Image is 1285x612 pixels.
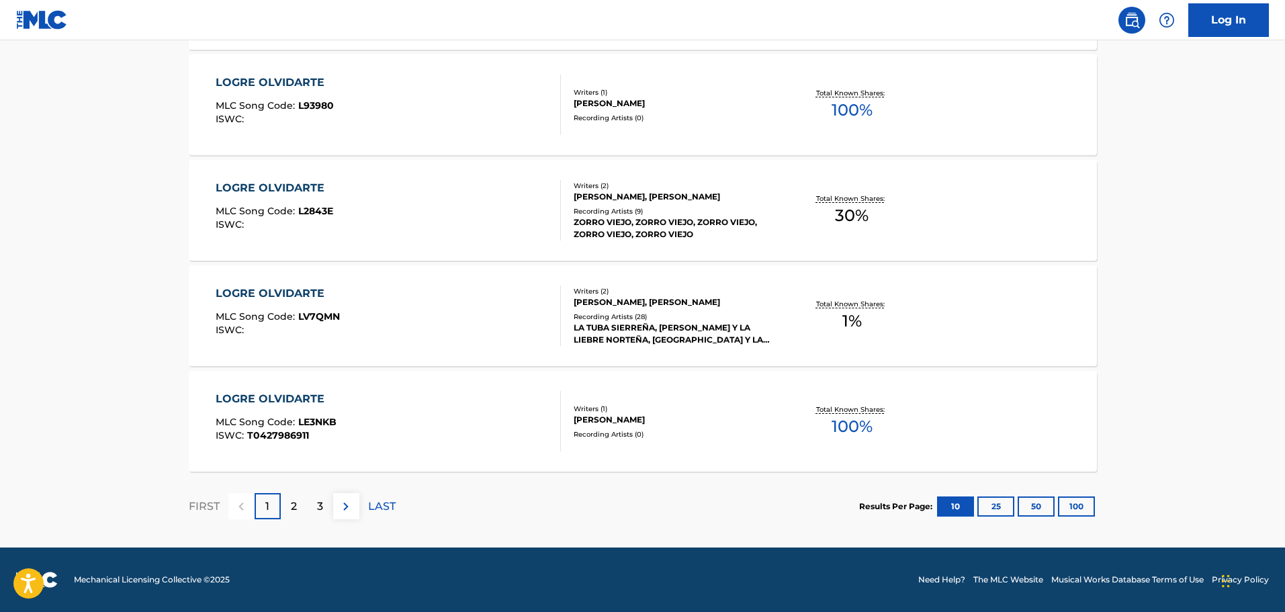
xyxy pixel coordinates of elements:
[816,88,888,98] p: Total Known Shares:
[1118,7,1145,34] a: Public Search
[574,404,777,414] div: Writers ( 1 )
[368,498,396,515] p: LAST
[298,99,334,112] span: L93980
[574,181,777,191] div: Writers ( 2 )
[816,193,888,204] p: Total Known Shares:
[1051,574,1204,586] a: Musical Works Database Terms of Use
[216,286,340,302] div: LOGRE OLVIDARTE
[216,218,247,230] span: ISWC :
[1124,12,1140,28] img: search
[859,500,936,513] p: Results Per Page:
[338,498,354,515] img: right
[574,286,777,296] div: Writers ( 2 )
[317,498,323,515] p: 3
[216,75,334,91] div: LOGRE OLVIDARTE
[247,429,309,441] span: T0427986911
[298,205,333,217] span: L2843E
[1188,3,1269,37] a: Log In
[216,310,298,322] span: MLC Song Code :
[216,324,247,336] span: ISWC :
[216,416,298,428] span: MLC Song Code :
[574,113,777,123] div: Recording Artists ( 0 )
[189,265,1097,366] a: LOGRE OLVIDARTEMLC Song Code:LV7QMNISWC:Writers (2)[PERSON_NAME], [PERSON_NAME]Recording Artists ...
[574,206,777,216] div: Recording Artists ( 9 )
[977,496,1014,517] button: 25
[216,180,333,196] div: LOGRE OLVIDARTE
[1159,12,1175,28] img: help
[918,574,965,586] a: Need Help?
[574,87,777,97] div: Writers ( 1 )
[832,98,873,122] span: 100 %
[216,113,247,125] span: ISWC :
[265,498,269,515] p: 1
[842,309,862,333] span: 1 %
[189,498,220,515] p: FIRST
[298,310,340,322] span: LV7QMN
[74,574,230,586] span: Mechanical Licensing Collective © 2025
[298,416,337,428] span: LE3NKB
[832,414,873,439] span: 100 %
[189,160,1097,261] a: LOGRE OLVIDARTEMLC Song Code:L2843EISWC:Writers (2)[PERSON_NAME], [PERSON_NAME]Recording Artists ...
[574,216,777,241] div: ZORRO VIEJO, ZORRO VIEJO, ZORRO VIEJO, ZORRO VIEJO, ZORRO VIEJO
[835,204,869,228] span: 30 %
[574,414,777,426] div: [PERSON_NAME]
[973,574,1043,586] a: The MLC Website
[16,10,68,30] img: MLC Logo
[816,404,888,414] p: Total Known Shares:
[937,496,974,517] button: 10
[16,572,58,588] img: logo
[216,99,298,112] span: MLC Song Code :
[574,296,777,308] div: [PERSON_NAME], [PERSON_NAME]
[216,205,298,217] span: MLC Song Code :
[1058,496,1095,517] button: 100
[574,429,777,439] div: Recording Artists ( 0 )
[1018,496,1055,517] button: 50
[291,498,297,515] p: 2
[1153,7,1180,34] div: Help
[216,391,337,407] div: LOGRE OLVIDARTE
[574,97,777,110] div: [PERSON_NAME]
[1222,561,1230,601] div: Drag
[574,312,777,322] div: Recording Artists ( 28 )
[816,299,888,309] p: Total Known Shares:
[574,322,777,346] div: LA TUBA SIERREÑA, [PERSON_NAME] Y LA LIEBRE NORTEÑA, [GEOGRAPHIC_DATA] Y LA LIEBRE NORTEÑA, LA [G...
[1218,548,1285,612] iframe: Chat Widget
[1212,574,1269,586] a: Privacy Policy
[189,371,1097,472] a: LOGRE OLVIDARTEMLC Song Code:LE3NKBISWC:T0427986911Writers (1)[PERSON_NAME]Recording Artists (0)T...
[216,429,247,441] span: ISWC :
[574,191,777,203] div: [PERSON_NAME], [PERSON_NAME]
[189,54,1097,155] a: LOGRE OLVIDARTEMLC Song Code:L93980ISWC:Writers (1)[PERSON_NAME]Recording Artists (0)Total Known ...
